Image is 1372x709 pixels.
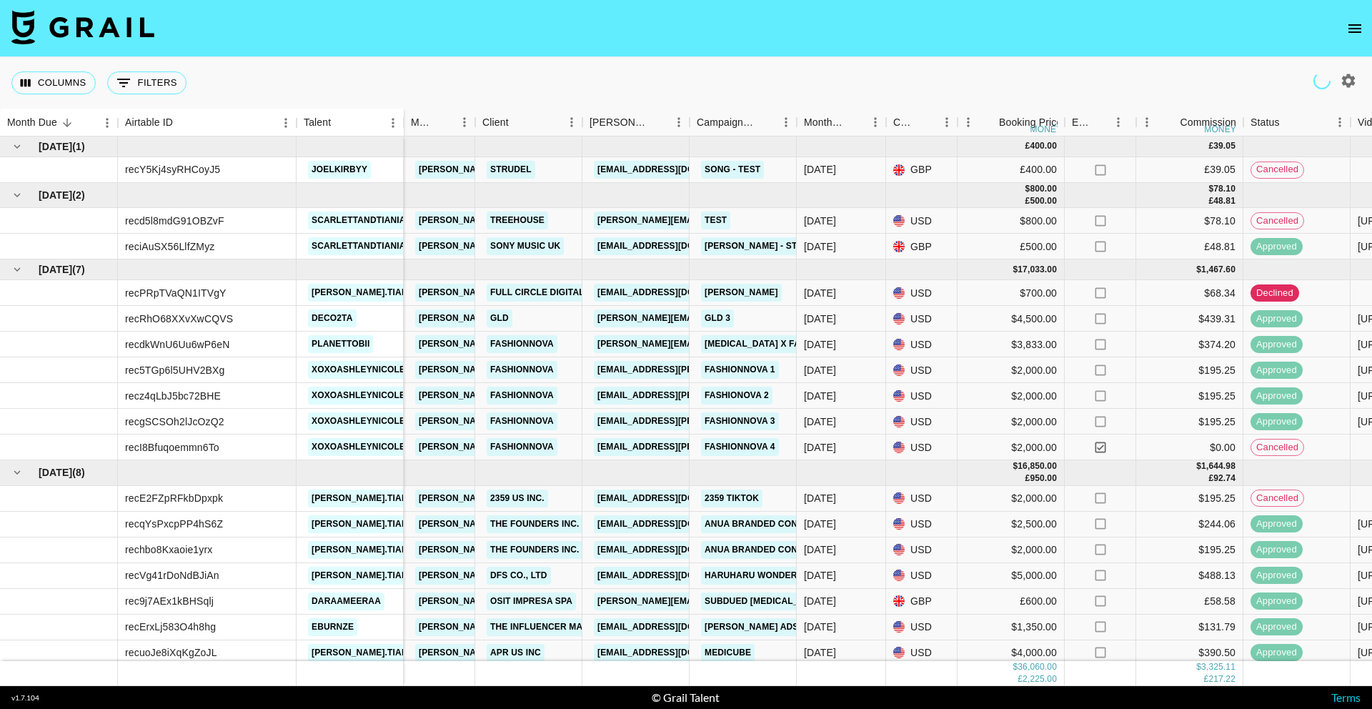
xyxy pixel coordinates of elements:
div: £ [1018,673,1023,685]
span: [DATE] [39,139,72,154]
div: 800.00 [1030,183,1057,195]
button: Menu [1329,111,1351,133]
button: Show filters [107,71,187,94]
div: USD [886,512,958,537]
a: [PERSON_NAME][EMAIL_ADDRESS][DOMAIN_NAME] [415,490,648,507]
a: OSIT IMPRESA SPA [487,593,576,610]
span: ( 1 ) [72,139,85,154]
span: approved [1251,620,1303,634]
div: recI8Bfuqoemmn6To [125,440,219,455]
a: THE FOUNDERS INC. [487,515,583,533]
a: Test [701,212,730,229]
div: recdkWnU6Uu6wP6eN [125,337,230,352]
div: £ [1025,195,1030,207]
span: approved [1251,569,1303,582]
button: Sort [979,112,999,132]
div: v 1.7.104 [11,693,39,703]
div: Manager [411,109,434,137]
div: Client [482,109,509,137]
div: £ [1208,472,1213,485]
a: [PERSON_NAME][EMAIL_ADDRESS][DOMAIN_NAME] [415,412,648,430]
a: [EMAIL_ADDRESS][PERSON_NAME][DOMAIN_NAME] [594,361,827,379]
a: [PERSON_NAME] [701,284,782,302]
div: rec5TGp6l5UHV2BXg [125,363,225,377]
div: £ [1204,673,1209,685]
div: Status [1243,109,1351,137]
div: rec9j7AEx1kBHSqlj [125,594,214,608]
div: £ [1025,140,1030,152]
div: recd5l8mdG91OBZvF [125,214,224,228]
button: Sort [755,112,775,132]
a: Fashionnova [487,361,557,379]
span: approved [1251,390,1303,403]
div: $2,000.00 [958,537,1065,563]
div: USD [886,435,958,460]
a: [EMAIL_ADDRESS][DOMAIN_NAME] [594,161,754,179]
div: Month Due [7,109,57,137]
div: Commission [1180,109,1236,137]
div: GBP [886,234,958,259]
a: Haruharu Wonder [701,567,801,585]
div: $374.20 [1136,332,1243,357]
div: USD [886,640,958,666]
div: Aug '25 [804,312,836,326]
div: 16,850.00 [1018,460,1057,472]
div: $5,000.00 [958,563,1065,589]
div: recPRpTVaQN1ITVgY [125,286,227,300]
a: [EMAIL_ADDRESS][DOMAIN_NAME] [594,618,754,636]
button: Sort [331,113,351,133]
a: Fashionova 2 [701,387,772,405]
a: [MEDICAL_DATA] x Fashionnova 3/6 [701,335,870,353]
div: 78.10 [1213,183,1236,195]
div: Airtable ID [125,109,173,137]
div: Airtable ID [118,109,297,137]
div: $ [1013,460,1018,472]
a: [PERSON_NAME][EMAIL_ADDRESS][DOMAIN_NAME] [415,237,648,255]
a: Subdued [MEDICAL_DATA] [701,593,827,610]
a: APR US Inc [487,644,545,662]
button: Sort [1092,112,1112,132]
div: Aug '25 [804,286,836,300]
div: USD [886,306,958,332]
div: 39.05 [1213,140,1236,152]
div: $2,500.00 [958,512,1065,537]
div: £48.81 [1136,234,1243,259]
img: Grail Talent [11,10,154,44]
button: Sort [509,112,529,132]
a: Fashionnova [487,387,557,405]
a: [PERSON_NAME][EMAIL_ADDRESS][DOMAIN_NAME] [594,593,827,610]
div: 400.00 [1030,140,1057,152]
div: 1,467.60 [1201,264,1236,276]
div: $ [1013,661,1018,673]
span: ( 2 ) [72,188,85,202]
button: hide children [7,259,27,279]
div: $195.25 [1136,486,1243,512]
a: [PERSON_NAME].tiara1 [308,490,422,507]
div: USD [886,563,958,589]
div: 3,325.11 [1201,661,1236,673]
a: [PERSON_NAME].tiara1 [308,567,422,585]
a: [EMAIL_ADDRESS][DOMAIN_NAME] [594,515,754,533]
a: [EMAIL_ADDRESS][PERSON_NAME][DOMAIN_NAME] [594,412,827,430]
div: $4,500.00 [958,306,1065,332]
button: hide children [7,462,27,482]
a: Fashionnova [487,412,557,430]
div: USD [886,357,958,383]
a: deco2ta [308,309,357,327]
button: Menu [382,112,404,134]
span: Refreshing talent, users, clients, campaigns... [1311,70,1333,91]
div: $4,000.00 [958,640,1065,666]
button: Select columns [11,71,96,94]
a: 2359 US Inc. [487,490,548,507]
span: [DATE] [39,188,72,202]
div: $131.79 [1136,615,1243,640]
a: [PERSON_NAME][EMAIL_ADDRESS][DOMAIN_NAME] [415,438,648,456]
div: recY5Kj4syRHCoyJ5 [125,162,220,177]
span: ( 8 ) [72,465,85,480]
div: Campaign (Type) [697,109,755,137]
a: [EMAIL_ADDRESS][DOMAIN_NAME] [594,284,754,302]
a: Treehouse [487,212,548,229]
a: [PERSON_NAME][EMAIL_ADDRESS][PERSON_NAME][DOMAIN_NAME] [594,309,900,327]
a: [PERSON_NAME][EMAIL_ADDRESS][DOMAIN_NAME] [415,161,648,179]
span: declined [1251,287,1299,300]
